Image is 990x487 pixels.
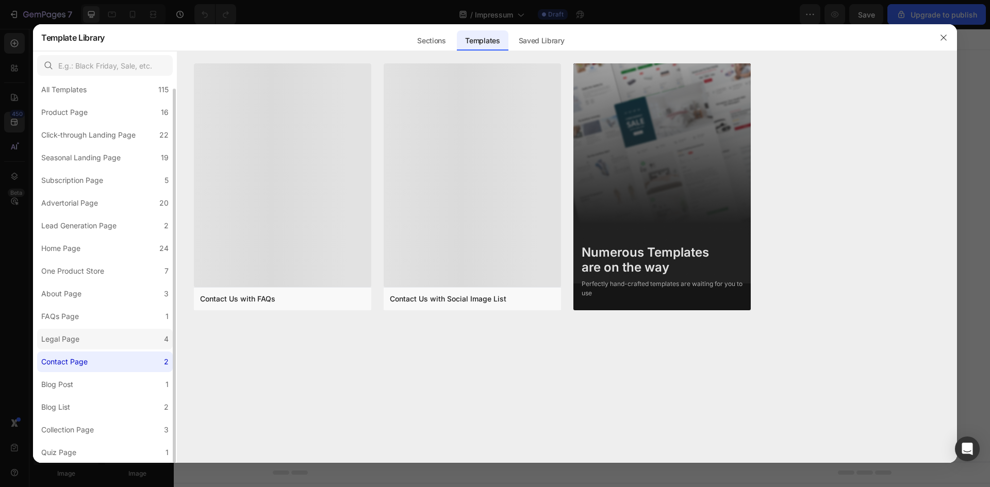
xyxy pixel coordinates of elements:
[164,424,169,436] div: 3
[158,83,169,96] div: 115
[159,197,169,209] div: 20
[164,220,169,232] div: 2
[164,401,169,413] div: 2
[41,197,98,209] div: Advertorial Page
[164,333,169,345] div: 4
[457,30,508,51] div: Templates
[166,378,169,391] div: 1
[955,436,980,461] div: Open Intercom Messenger
[41,265,104,277] div: One Product Store
[166,310,169,323] div: 1
[37,55,173,76] input: E.g.: Black Friday, Sale, etc.
[410,253,483,273] button: Add elements
[41,106,88,119] div: Product Page
[346,232,471,244] div: Start with Sections from sidebar
[41,310,79,323] div: FAQs Page
[41,446,76,459] div: Quiz Page
[159,129,169,141] div: 22
[582,279,742,298] div: Perfectly hand-crafted templates are waiting for you to use
[161,152,169,164] div: 19
[161,106,169,119] div: 16
[510,30,573,51] div: Saved Library
[582,245,742,275] div: Numerous Templates are on the way
[409,30,454,51] div: Sections
[41,401,70,413] div: Blog List
[390,293,506,304] div: Contact Us with Social Image List
[41,220,117,232] div: Lead Generation Page
[339,310,477,318] div: Start with Generating from URL or image
[41,242,80,255] div: Home Page
[159,242,169,255] div: 24
[41,24,105,51] h2: Template Library
[200,293,275,304] div: Contact Us with FAQs
[164,288,169,300] div: 3
[166,446,169,459] div: 1
[41,333,79,345] div: Legal Page
[41,288,81,300] div: About Page
[334,253,404,273] button: Add sections
[41,378,73,391] div: Blog Post
[41,152,121,164] div: Seasonal Landing Page
[41,129,136,141] div: Click-through Landing Page
[41,356,88,368] div: Contact Page
[164,174,169,187] div: 5
[164,356,169,368] div: 2
[164,265,169,277] div: 7
[41,424,94,436] div: Collection Page
[41,174,103,187] div: Subscription Page
[41,83,87,96] div: All Templates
